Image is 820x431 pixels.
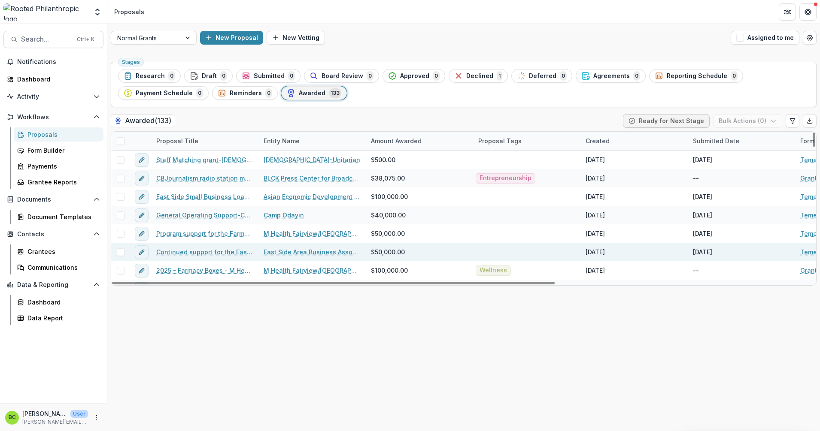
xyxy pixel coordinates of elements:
[367,71,374,81] span: 0
[371,266,408,275] span: $100,000.00
[151,132,258,150] div: Proposal Title
[27,298,97,307] div: Dashboard
[371,247,405,256] span: $50,000.00
[14,260,103,274] a: Communications
[27,263,97,272] div: Communications
[21,35,72,43] span: Search...
[586,284,605,293] div: [DATE]
[586,155,605,164] div: [DATE]
[667,72,727,80] span: Reporting Schedule
[151,136,203,145] div: Proposal Title
[580,132,688,150] div: Created
[688,132,795,150] div: Submitted Date
[91,3,103,21] button: Open entity switcher
[156,247,253,256] a: Continued support for the East Side Investment Cooperative-East Side Area Business Association Ch...
[17,196,90,203] span: Documents
[3,227,103,241] button: Open Contacts
[27,313,97,322] div: Data Report
[586,229,605,238] div: [DATE]
[3,3,88,21] img: Rooted Philanthropic logo
[466,72,493,80] span: Declined
[3,110,103,124] button: Open Workflows
[14,311,103,325] a: Data Report
[586,192,605,201] div: [DATE]
[27,247,97,256] div: Grantees
[529,72,556,80] span: Deferred
[17,75,97,84] div: Dashboard
[366,132,473,150] div: Amount Awarded
[366,136,427,145] div: Amount Awarded
[693,211,712,220] div: [DATE]
[135,227,149,241] button: edit
[230,90,262,97] span: Reminders
[383,69,445,83] button: Approved0
[168,71,175,81] span: 0
[14,210,103,224] a: Document Templates
[731,31,799,45] button: Assigned to me
[473,136,527,145] div: Proposal Tags
[267,31,325,45] button: New Vetting
[688,136,744,145] div: Submitted Date
[3,90,103,103] button: Open Activity
[786,114,799,128] button: Edit table settings
[593,72,630,80] span: Agreements
[449,69,508,83] button: Declined1
[27,212,97,221] div: Document Templates
[196,88,203,98] span: 0
[473,132,580,150] div: Proposal Tags
[803,114,817,128] button: Export table data
[212,86,278,100] button: Reminders0
[135,208,149,222] button: edit
[713,114,782,128] button: Bulk Actions (0)
[156,174,253,183] a: CBJournalism radio station move - 2023
[586,247,605,256] div: [DATE]
[649,69,743,83] button: Reporting Schedule0
[27,130,97,139] div: Proposals
[560,71,567,81] span: 0
[118,69,181,83] button: Research0
[22,409,67,418] p: [PERSON_NAME]
[264,155,360,164] a: [DEMOGRAPHIC_DATA]-Unitarian
[22,418,88,426] p: [PERSON_NAME][EMAIL_ADDRESS][DOMAIN_NAME]
[27,162,97,171] div: Payments
[3,72,103,86] a: Dashboard
[795,136,820,145] div: Form
[70,410,88,418] p: User
[14,127,103,142] a: Proposals
[779,3,796,21] button: Partners
[17,281,90,289] span: Data & Reporting
[693,284,712,293] div: [DATE]
[156,211,253,220] a: General Operating Support-Camp Odayin
[17,114,90,121] span: Workflows
[264,229,361,238] a: M Health Fairview/[GEOGRAPHIC_DATA][US_STATE] Foundation
[9,415,16,420] div: Betsy Currie
[264,211,304,220] a: Camp Odayin
[586,266,605,275] div: [DATE]
[17,231,90,238] span: Contacts
[264,247,361,256] a: East Side Area Business Association Charitable Foundation
[258,136,305,145] div: Entity Name
[799,3,817,21] button: Get Help
[135,172,149,185] button: edit
[202,72,217,80] span: Draft
[511,69,572,83] button: Deferred0
[118,86,209,100] button: Payment Schedule0
[14,143,103,157] a: Form Builder
[111,115,175,127] h2: Awarded ( 133 )
[14,175,103,189] a: Grantee Reports
[136,90,193,97] span: Payment Schedule
[3,193,103,206] button: Open Documents
[156,229,253,238] a: Program support for the Farmacy Food Box program-M Health Fairview/University of [US_STATE] Found...
[693,174,699,183] div: --
[400,72,429,80] span: Approved
[156,266,253,275] a: 2025 - Farmacy Boxes - M Health Fairview/U of MN Foundation
[135,264,149,277] button: edit
[623,114,710,128] button: Ready for Next Stage
[3,31,103,48] button: Search...
[14,159,103,173] a: Payments
[281,86,347,100] button: Awarded133
[156,155,253,164] a: Staff Matching grant-[DEMOGRAPHIC_DATA]-Unitarian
